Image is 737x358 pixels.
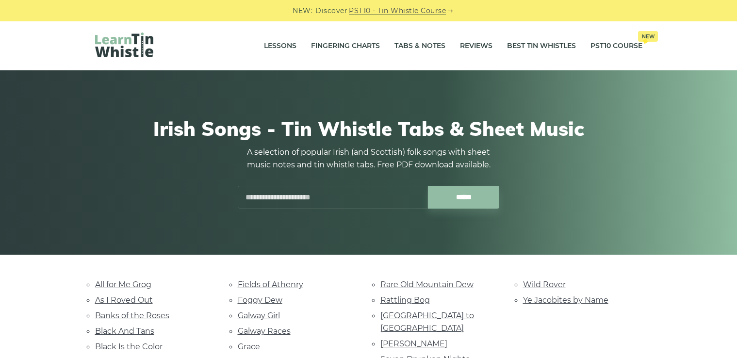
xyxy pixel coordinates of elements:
[380,339,447,348] a: [PERSON_NAME]
[95,33,153,57] img: LearnTinWhistle.com
[95,295,153,305] a: As I Roved Out
[394,34,445,58] a: Tabs & Notes
[238,146,500,171] p: A selection of popular Irish (and Scottish) folk songs with sheet music notes and tin whistle tab...
[238,280,303,289] a: Fields of Athenry
[311,34,380,58] a: Fingering Charts
[95,326,154,336] a: Black And Tans
[264,34,296,58] a: Lessons
[95,117,642,140] h1: Irish Songs - Tin Whistle Tabs & Sheet Music
[638,31,658,42] span: New
[380,295,430,305] a: Rattling Bog
[238,311,280,320] a: Galway Girl
[380,311,474,333] a: [GEOGRAPHIC_DATA] to [GEOGRAPHIC_DATA]
[238,295,282,305] a: Foggy Dew
[95,280,151,289] a: All for Me Grog
[590,34,642,58] a: PST10 CourseNew
[523,295,608,305] a: Ye Jacobites by Name
[238,342,260,351] a: Grace
[95,342,163,351] a: Black Is the Color
[460,34,492,58] a: Reviews
[523,280,566,289] a: Wild Rover
[507,34,576,58] a: Best Tin Whistles
[95,311,169,320] a: Banks of the Roses
[238,326,291,336] a: Galway Races
[380,280,474,289] a: Rare Old Mountain Dew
